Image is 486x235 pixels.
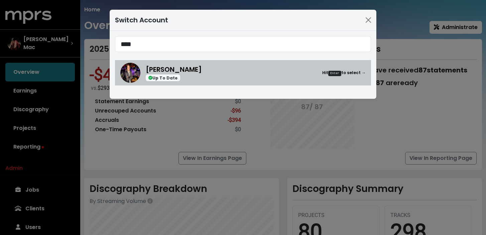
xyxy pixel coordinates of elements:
[363,15,374,25] button: Close
[146,74,180,81] span: Up To Date
[146,65,202,74] span: [PERSON_NAME]
[322,70,366,76] small: Hit to select →
[115,36,371,52] input: Search accounts
[115,60,371,85] a: Andrew Dawson[PERSON_NAME]Up To DateHitEnterto select →
[115,15,168,25] div: Switch Account
[328,71,341,76] kbd: Enter
[120,63,140,83] img: Andrew Dawson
